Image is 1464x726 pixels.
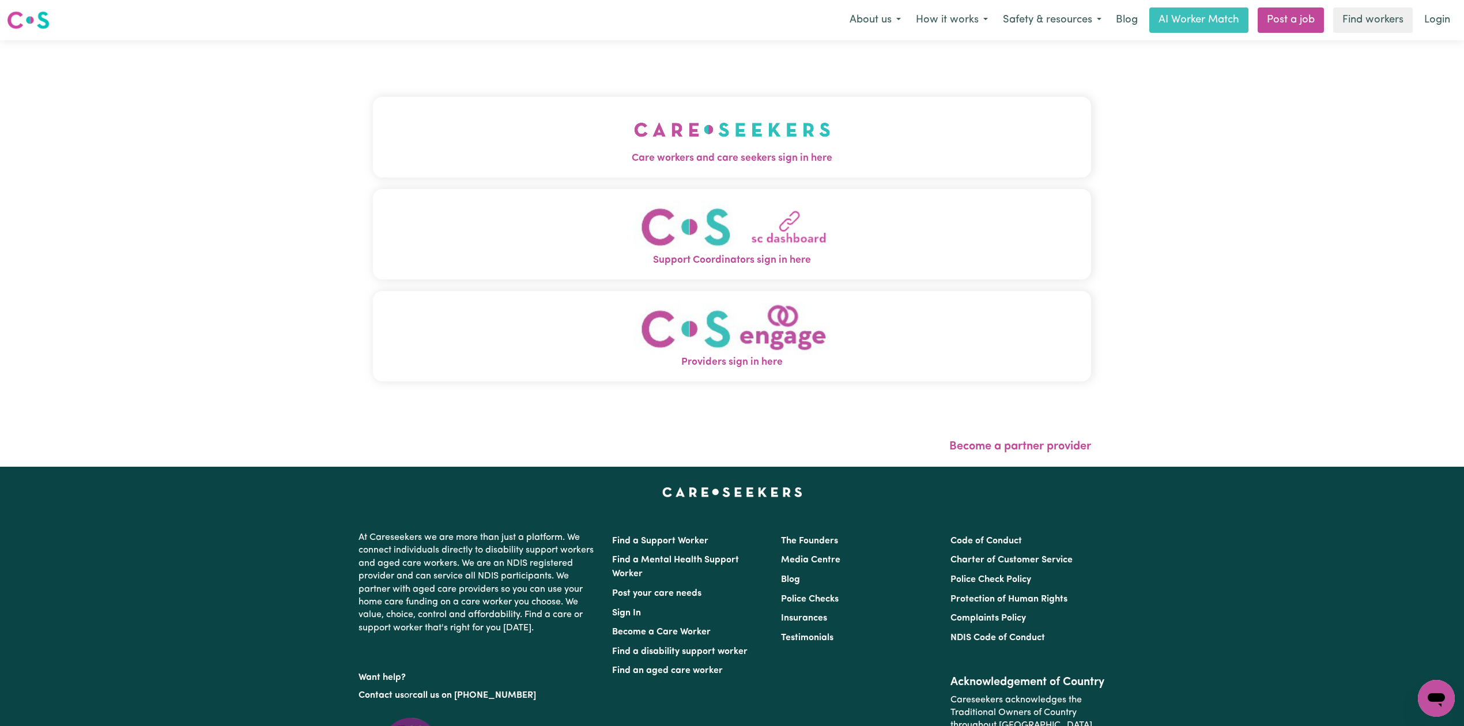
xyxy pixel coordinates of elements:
a: Login [1417,7,1457,33]
a: Blog [781,575,800,584]
button: How it works [908,8,995,32]
button: Care workers and care seekers sign in here [373,97,1091,177]
button: Safety & resources [995,8,1109,32]
a: Find a Support Worker [612,536,708,546]
iframe: Button to launch messaging window [1418,680,1455,717]
p: or [359,685,598,706]
img: Careseekers logo [7,10,50,31]
a: Testimonials [781,633,833,642]
h2: Acknowledgement of Country [950,675,1105,689]
a: Find a disability support worker [612,647,748,656]
a: Careseekers home page [662,487,802,497]
a: Become a Care Worker [612,627,711,637]
a: Charter of Customer Service [950,555,1073,565]
button: Providers sign in here [373,291,1091,381]
a: The Founders [781,536,838,546]
a: Protection of Human Rights [950,595,1067,604]
a: Post a job [1258,7,1324,33]
a: Code of Conduct [950,536,1022,546]
button: Support Coordinators sign in here [373,189,1091,279]
span: Support Coordinators sign in here [373,253,1091,268]
a: Insurances [781,614,827,623]
span: Providers sign in here [373,355,1091,370]
a: Contact us [359,691,404,700]
a: Sign In [612,608,641,618]
a: Police Check Policy [950,575,1031,584]
a: Complaints Policy [950,614,1026,623]
span: Care workers and care seekers sign in here [373,151,1091,166]
a: Post your care needs [612,589,701,598]
p: Want help? [359,667,598,684]
a: Careseekers logo [7,7,50,33]
a: call us on [PHONE_NUMBER] [413,691,536,700]
a: Blog [1109,7,1145,33]
a: Find workers [1333,7,1413,33]
a: Media Centre [781,555,840,565]
p: At Careseekers we are more than just a platform. We connect individuals directly to disability su... [359,527,598,639]
a: Find an aged care worker [612,666,723,675]
button: About us [842,8,908,32]
a: Police Checks [781,595,839,604]
a: Become a partner provider [949,441,1091,452]
a: AI Worker Match [1149,7,1248,33]
a: Find a Mental Health Support Worker [612,555,739,578]
a: NDIS Code of Conduct [950,633,1045,642]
